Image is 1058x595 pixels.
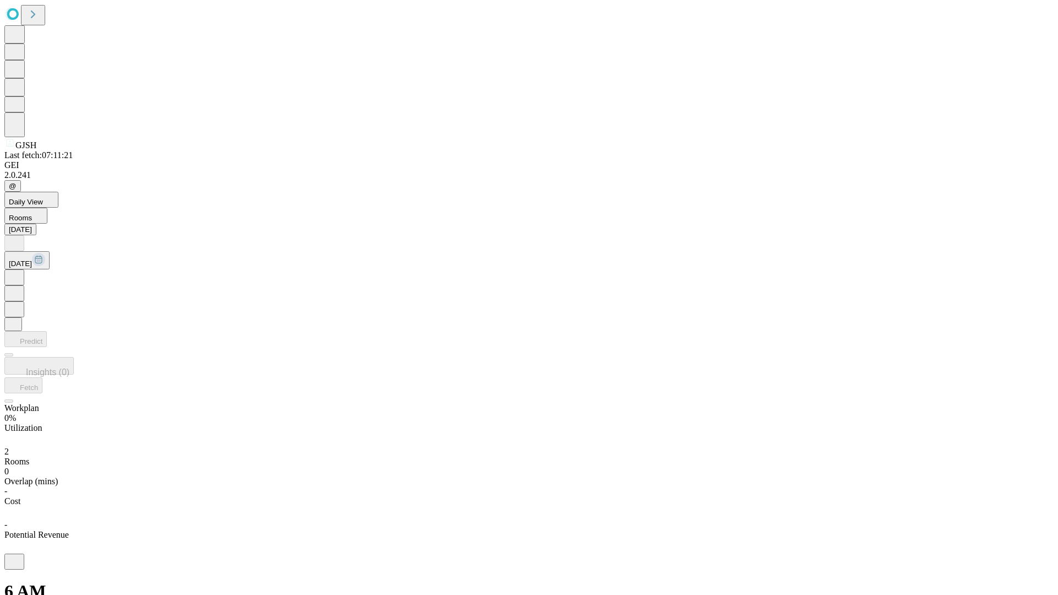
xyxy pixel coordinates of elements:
span: Workplan [4,403,39,413]
span: GJSH [15,140,36,150]
button: Fetch [4,377,42,393]
span: Daily View [9,198,43,206]
span: Utilization [4,423,42,432]
span: Potential Revenue [4,530,69,539]
span: [DATE] [9,259,32,268]
span: Rooms [9,214,32,222]
span: 0% [4,413,16,423]
span: Insights (0) [26,367,69,377]
button: [DATE] [4,251,50,269]
button: Insights (0) [4,357,74,375]
div: 2.0.241 [4,170,1054,180]
span: 2 [4,447,9,456]
span: Last fetch: 07:11:21 [4,150,73,160]
button: @ [4,180,21,192]
span: @ [9,182,17,190]
button: Rooms [4,208,47,224]
span: Overlap (mins) [4,477,58,486]
span: - [4,486,7,496]
span: 0 [4,467,9,476]
div: GEI [4,160,1054,170]
button: Daily View [4,192,58,208]
span: Rooms [4,457,29,466]
button: Predict [4,331,47,347]
button: [DATE] [4,224,36,235]
span: Cost [4,496,20,506]
span: - [4,520,7,529]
